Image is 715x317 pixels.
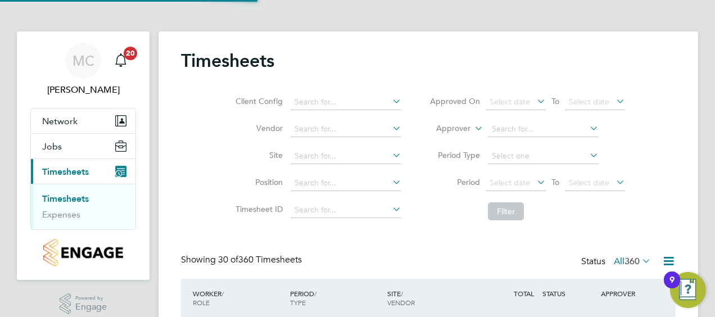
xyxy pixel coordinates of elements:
label: Site [232,150,283,160]
span: / [314,289,316,298]
span: Timesheets [42,166,89,177]
input: Search for... [291,175,401,191]
span: TOTAL [514,289,534,298]
button: Filter [488,202,524,220]
a: Expenses [42,209,80,220]
button: Network [31,108,135,133]
label: Timesheet ID [232,204,283,214]
label: Approved On [429,96,480,106]
img: countryside-properties-logo-retina.png [43,239,123,266]
div: 9 [669,280,675,295]
span: / [221,289,224,298]
span: Network [42,116,78,126]
nav: Main navigation [17,31,150,280]
input: Search for... [291,121,401,137]
div: SITE [384,283,482,313]
span: 360 [625,256,640,267]
label: Position [232,177,283,187]
span: / [401,289,403,298]
label: Approver [420,123,470,134]
span: VENDOR [387,298,415,307]
a: Powered byEngage [60,293,107,315]
label: Vendor [232,123,283,133]
a: MC[PERSON_NAME] [30,43,136,97]
a: 20 [110,43,132,79]
button: Jobs [31,134,135,158]
span: Powered by [75,293,107,303]
span: To [548,94,563,108]
div: Showing [181,254,304,266]
span: To [548,175,563,189]
label: All [614,256,651,267]
span: Jobs [42,141,62,152]
span: TYPE [290,298,306,307]
span: Select date [490,97,530,107]
span: MC [73,53,94,68]
label: Period Type [429,150,480,160]
span: Select date [490,178,530,188]
span: Select date [569,178,609,188]
button: Timesheets [31,159,135,184]
span: Michael Carmody [30,83,136,97]
label: Client Config [232,96,283,106]
input: Search for... [291,94,401,110]
button: Open Resource Center, 9 new notifications [670,272,706,308]
span: 30 of [218,254,238,265]
input: Select one [488,148,599,164]
span: Engage [75,302,107,312]
a: Go to home page [30,239,136,266]
label: Period [429,177,480,187]
div: WORKER [190,283,287,313]
div: Timesheets [31,184,135,229]
div: APPROVER [598,283,657,304]
span: 20 [124,47,137,60]
span: 360 Timesheets [218,254,302,265]
div: Status [581,254,653,270]
input: Search for... [291,202,401,218]
input: Search for... [291,148,401,164]
div: PERIOD [287,283,384,313]
div: STATUS [540,283,598,304]
h2: Timesheets [181,49,274,72]
span: Select date [569,97,609,107]
input: Search for... [488,121,599,137]
a: Timesheets [42,193,89,204]
span: ROLE [193,298,210,307]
